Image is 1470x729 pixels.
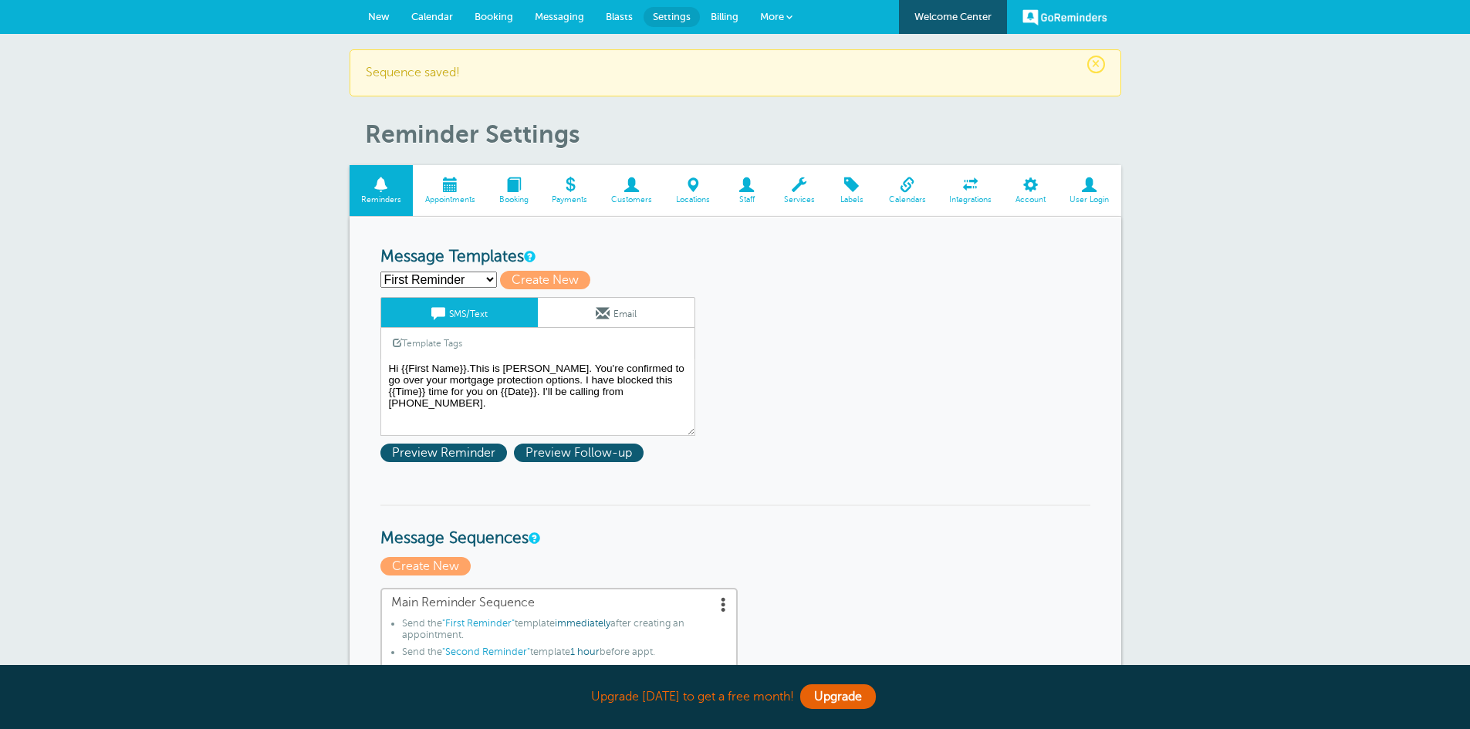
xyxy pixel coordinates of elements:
a: Message Sequences allow you to setup multiple reminder schedules that can use different Message T... [529,533,538,543]
a: Account [1004,165,1058,217]
span: Booking [475,11,513,22]
a: Create New [380,559,475,573]
span: New [368,11,390,22]
p: Sequence saved! [366,66,1105,80]
a: Locations [664,165,722,217]
a: Main Reminder Sequence Send the"First Reminder"templateimmediatelyafter creating an appointment.S... [380,588,738,671]
span: "Second Reminder" [442,646,530,657]
a: Settings [644,7,700,27]
span: Preview Reminder [380,444,507,462]
span: Reminders [357,195,406,204]
span: Messaging [535,11,584,22]
a: Template Tags [381,328,474,358]
a: Payments [540,165,600,217]
a: Booking [487,165,540,217]
a: SMS/Text [381,298,538,327]
a: Calendars [877,165,938,217]
span: Services [779,195,819,204]
a: Staff [721,165,772,217]
span: More [760,11,784,22]
span: Payments [548,195,592,204]
span: Create New [500,271,590,289]
span: Preview Follow-up [514,444,644,462]
textarea: Hi {{First Name}}.This is [PERSON_NAME]. You're confirmed to go over your mortgage protection opt... [380,359,695,436]
a: Upgrade [800,684,876,709]
div: Upgrade [DATE] to get a free month! [350,680,1121,714]
a: Preview Follow-up [514,446,647,460]
a: Labels [826,165,877,217]
span: Integrations [945,195,996,204]
span: User Login [1066,195,1113,204]
li: Send the template after creating an appointment. [402,618,727,646]
a: Services [772,165,826,217]
span: Staff [729,195,764,204]
span: Main Reminder Sequence [391,596,727,610]
span: Labels [834,195,869,204]
a: Email [538,298,694,327]
a: This is the wording for your reminder and follow-up messages. You can create multiple templates i... [524,251,533,262]
span: × [1087,56,1105,73]
a: Customers [600,165,664,217]
a: Preview Reminder [380,446,514,460]
a: User Login [1058,165,1121,217]
a: Appointments [413,165,487,217]
span: 1 hour [570,646,600,657]
span: Customers [607,195,657,204]
span: Create New [380,557,471,575]
span: "First Reminder" [442,618,515,629]
span: Locations [672,195,715,204]
span: Calendar [411,11,453,22]
span: Blasts [606,11,633,22]
a: Create New [500,273,597,287]
span: Booking [495,195,532,204]
h3: Message Templates [380,248,1090,267]
span: immediately [555,618,610,629]
span: Settings [653,11,691,22]
h3: Message Sequences [380,505,1090,548]
span: Appointments [421,195,479,204]
h1: Reminder Settings [365,120,1121,149]
span: Account [1012,195,1050,204]
span: Billing [711,11,738,22]
li: Send the template before appt. [402,646,727,663]
span: Calendars [884,195,930,204]
a: Integrations [938,165,1004,217]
